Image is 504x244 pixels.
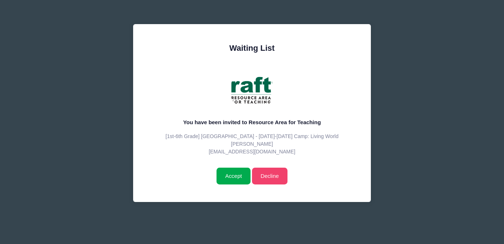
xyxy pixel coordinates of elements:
img: Resource Area for Teaching [230,68,274,112]
p: [PERSON_NAME] [151,140,353,148]
h5: You have been invited to Resource Area for Teaching [151,119,353,126]
a: Decline [252,168,287,184]
input: Accept [217,168,251,184]
p: [1st-6th Grade] [GEOGRAPHIC_DATA] - [DATE]-[DATE] Camp: Living World [151,133,353,140]
p: [EMAIL_ADDRESS][DOMAIN_NAME] [151,148,353,156]
div: Waiting List [151,42,353,54]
